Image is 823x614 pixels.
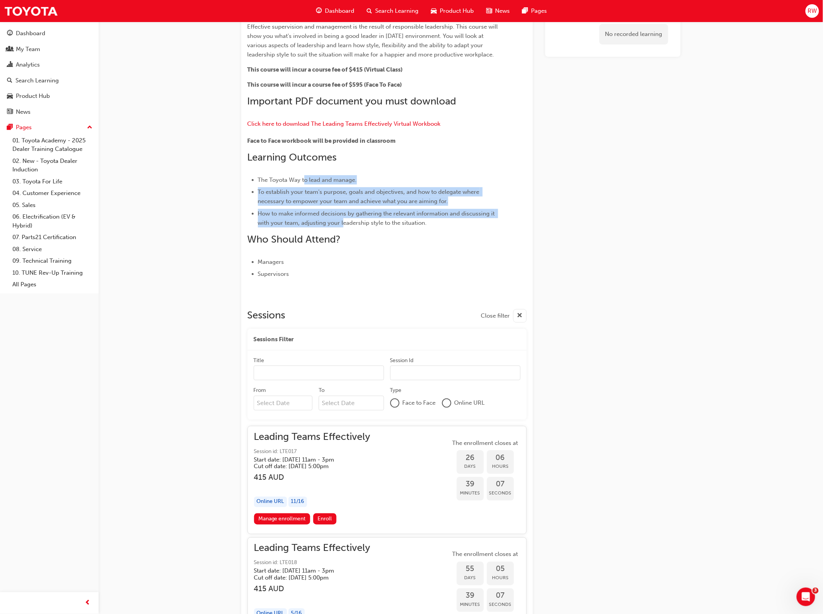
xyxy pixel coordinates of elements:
div: Dashboard [16,29,45,38]
h5: Cut off date: [DATE] 5:00pm [254,463,358,470]
input: Session Id [390,366,521,380]
span: Managers [258,258,284,265]
a: Dashboard [3,26,96,41]
span: How to make informed decisions by gathering the relevant information and discussing it with your ... [258,210,497,226]
span: The enrollment closes at [451,439,520,448]
iframe: Intercom live chat [797,588,815,606]
h5: Start date: [DATE] 11am - 3pm [254,568,358,575]
span: To establish your team's purpose, goals and objectives, and how to delegate where necessary to em... [258,188,481,205]
span: Sessions Filter [254,335,294,344]
div: No recorded learning [599,24,668,44]
a: guage-iconDashboard [310,3,361,19]
div: Search Learning [15,76,59,85]
span: 05 [487,565,514,574]
a: 10. TUNE Rev-Up Training [9,267,96,279]
span: Session id: LTE018 [254,559,371,568]
span: up-icon [87,123,92,133]
a: 07. Parts21 Certification [9,231,96,243]
span: Session id: LTE017 [254,447,371,456]
span: car-icon [7,93,13,100]
a: 01. Toyota Academy - 2025 Dealer Training Catalogue [9,135,96,155]
span: pages-icon [7,124,13,131]
span: news-icon [7,109,13,116]
div: From [254,387,266,394]
div: Title [254,357,265,364]
span: Enroll [318,516,332,522]
div: Analytics [16,60,40,69]
a: All Pages [9,279,96,291]
a: 05. Sales [9,199,96,211]
span: Leading Teams Effectively [254,544,371,553]
span: news-icon [487,6,492,16]
button: RW [806,4,819,18]
div: Pages [16,123,32,132]
span: Hours [487,574,514,583]
span: Minutes [457,600,484,609]
span: Learning Outcomes [248,151,337,163]
span: 3 [813,588,819,594]
span: pages-icon [522,6,528,16]
span: guage-icon [316,6,322,16]
span: Minutes [457,489,484,498]
span: Days [457,462,484,471]
a: 02. New - Toyota Dealer Induction [9,155,96,176]
a: car-iconProduct Hub [425,3,480,19]
span: Days [457,574,484,583]
span: This course will incur a course fee of $415 (Virtual Class) [248,66,403,73]
button: Pages [3,120,96,135]
div: Session Id [390,357,414,364]
span: Pages [531,7,547,15]
a: My Team [3,42,96,56]
span: This course will incur a course fee of $595 (Face To Face) [248,81,402,88]
span: 06 [487,453,514,462]
a: Search Learning [3,74,96,88]
input: From [254,396,313,410]
a: Product Hub [3,89,96,103]
input: To [319,396,384,410]
a: Click here to download The Leading Teams Effectively Virtual Workbook [248,120,441,127]
button: Leading Teams EffectivelySession id: LTE017Start date: [DATE] 11am - 3pm Cut off date: [DATE] 5:0... [254,433,520,528]
span: Face to Face workbook will be provided in classroom [248,137,396,144]
img: Trak [4,2,58,20]
a: pages-iconPages [516,3,553,19]
span: 26 [457,453,484,462]
a: 08. Service [9,243,96,255]
input: Title [254,366,384,380]
a: Analytics [3,58,96,72]
span: The enrollment closes at [451,550,520,559]
a: search-iconSearch Learning [361,3,425,19]
span: search-icon [7,77,12,84]
div: 11 / 16 [289,497,307,507]
span: guage-icon [7,30,13,37]
span: Who Should Attend? [248,233,341,245]
h2: Sessions [248,309,285,323]
a: news-iconNews [480,3,516,19]
button: Enroll [313,513,336,525]
span: car-icon [431,6,437,16]
span: Product Hub [440,7,474,15]
div: Type [390,387,402,394]
span: Close filter [481,311,510,320]
span: Leading Teams Effectively [254,433,371,441]
span: 55 [457,565,484,574]
button: Close filter [481,309,527,323]
div: News [16,108,31,116]
span: Seconds [487,489,514,498]
a: Manage enrollment [254,513,311,525]
span: Online URL [454,399,485,407]
span: 07 [487,480,514,489]
h3: 415 AUD [254,473,371,482]
span: News [495,7,510,15]
span: Dashboard [325,7,355,15]
a: 09. Technical Training [9,255,96,267]
span: Hours [487,462,514,471]
span: Effective supervision and management is the result of responsible leadership. This course will sh... [248,23,500,58]
div: To [319,387,324,394]
a: 06. Electrification (EV & Hybrid) [9,211,96,231]
span: chart-icon [7,62,13,68]
span: Search Learning [376,7,419,15]
div: Product Hub [16,92,50,101]
span: search-icon [367,6,372,16]
span: cross-icon [517,311,523,321]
